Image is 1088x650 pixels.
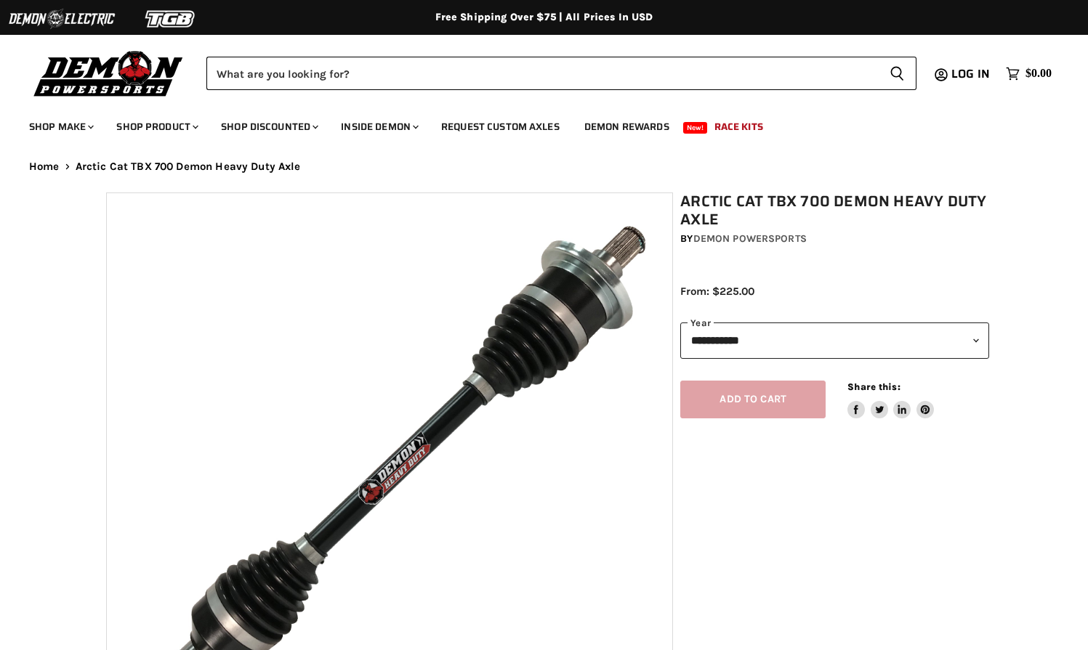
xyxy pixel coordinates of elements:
[7,5,116,33] img: Demon Electric Logo 2
[206,57,878,90] input: Search
[680,285,754,298] span: From: $225.00
[704,112,774,142] a: Race Kits
[999,63,1059,84] a: $0.00
[847,381,934,419] aside: Share this:
[945,68,999,81] a: Log in
[29,161,60,173] a: Home
[430,112,571,142] a: Request Custom Axles
[573,112,680,142] a: Demon Rewards
[693,232,807,245] a: Demon Powersports
[210,112,327,142] a: Shop Discounted
[18,112,102,142] a: Shop Make
[878,57,916,90] button: Search
[683,122,708,134] span: New!
[330,112,427,142] a: Inside Demon
[76,161,301,173] span: Arctic Cat TBX 700 Demon Heavy Duty Axle
[951,65,990,83] span: Log in
[680,192,989,229] h1: Arctic Cat TBX 700 Demon Heavy Duty Axle
[105,112,207,142] a: Shop Product
[116,5,225,33] img: TGB Logo 2
[18,106,1048,142] ul: Main menu
[29,47,188,99] img: Demon Powersports
[1025,67,1052,81] span: $0.00
[847,381,900,392] span: Share this:
[206,57,916,90] form: Product
[680,322,989,358] select: year
[680,231,989,247] div: by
